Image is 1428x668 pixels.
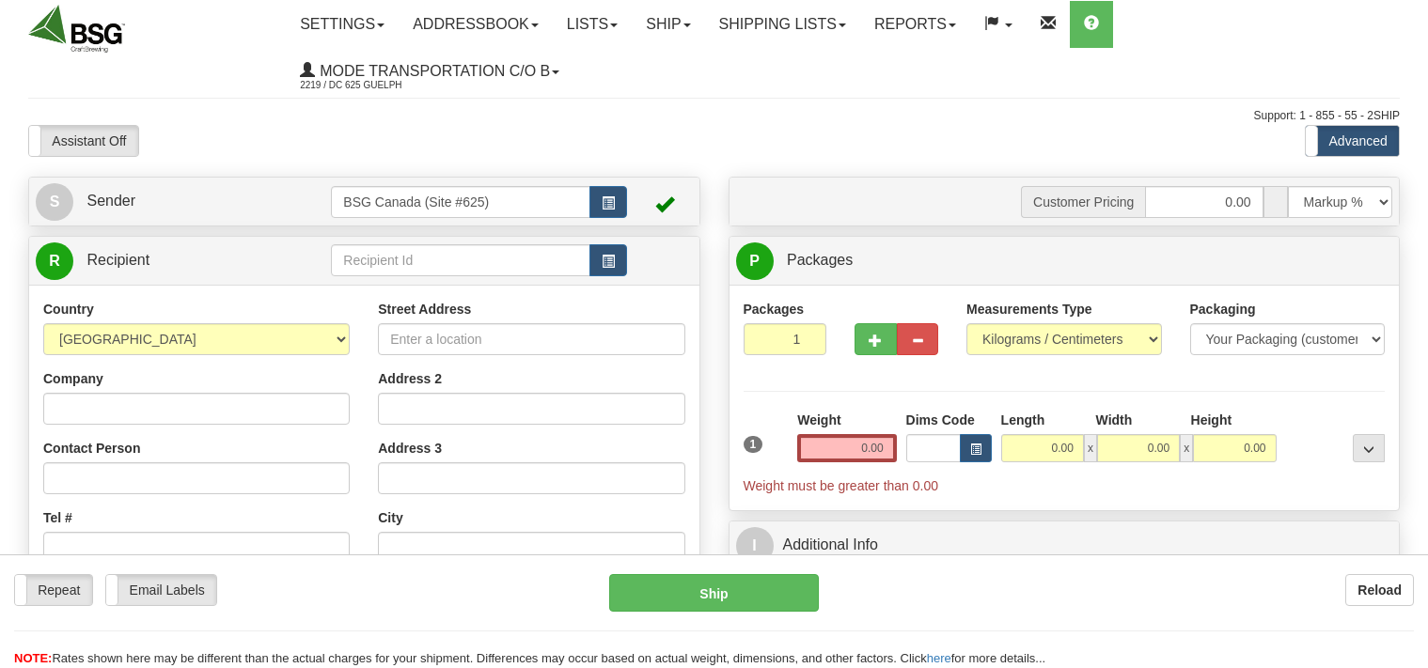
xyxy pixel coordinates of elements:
[14,651,52,665] span: NOTE:
[106,575,216,605] label: Email Labels
[1021,186,1145,218] span: Customer Pricing
[29,126,138,156] label: Assistant Off
[86,193,135,209] span: Sender
[1191,411,1232,429] label: Height
[927,651,951,665] a: here
[378,508,402,527] label: City
[553,1,632,48] a: Lists
[906,411,975,429] label: Dims Code
[1180,434,1193,462] span: x
[43,439,140,458] label: Contact Person
[966,300,1092,318] label: Measurements Type
[36,242,73,280] span: R
[28,108,1400,124] div: Support: 1 - 855 - 55 - 2SHIP
[860,1,970,48] a: Reports
[36,183,73,221] span: S
[378,369,442,388] label: Address 2
[315,63,550,79] span: Mode Transportation c/o B
[1190,300,1256,318] label: Packaging
[378,323,684,355] input: Enter a location
[28,5,125,53] img: logo2219.jpg
[15,575,92,605] label: Repeat
[378,300,471,318] label: Street Address
[744,300,805,318] label: Packages
[609,574,819,612] button: Ship
[1353,434,1385,462] div: ...
[1357,583,1402,598] b: Reload
[286,1,399,48] a: Settings
[1001,411,1045,429] label: Length
[787,252,853,268] span: Packages
[331,186,589,218] input: Sender Id
[1096,411,1133,429] label: Width
[1306,126,1399,156] label: Advanced
[736,526,1393,565] a: IAdditional Info
[1385,238,1426,429] iframe: chat widget
[736,527,774,565] span: I
[399,1,553,48] a: Addressbook
[378,439,442,458] label: Address 3
[36,241,298,280] a: R Recipient
[744,478,939,493] span: Weight must be greater than 0.00
[1084,434,1097,462] span: x
[43,508,72,527] label: Tel #
[43,300,94,318] label: Country
[705,1,860,48] a: Shipping lists
[1345,574,1414,606] button: Reload
[331,244,589,276] input: Recipient Id
[36,182,331,221] a: S Sender
[300,76,441,95] span: 2219 / DC 625 Guelph
[43,369,103,388] label: Company
[86,252,149,268] span: Recipient
[744,436,763,453] span: 1
[632,1,704,48] a: Ship
[736,241,1393,280] a: P Packages
[286,48,573,95] a: Mode Transportation c/o B 2219 / DC 625 Guelph
[736,242,774,280] span: P
[797,411,840,429] label: Weight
